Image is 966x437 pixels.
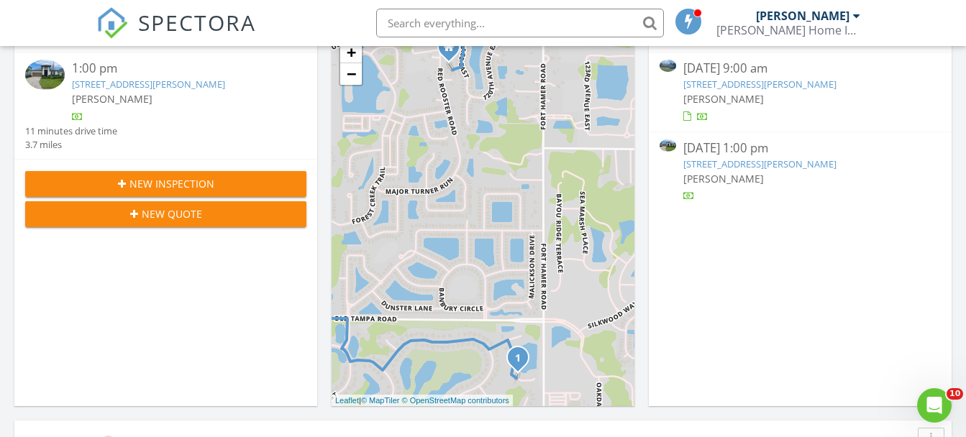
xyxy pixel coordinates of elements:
a: [DATE] 1:00 pm [STREET_ADDRESS][PERSON_NAME] [PERSON_NAME] [660,139,941,203]
a: SPECTORA [96,19,256,50]
img: 9366022%2Fcover_photos%2FrM9Fjl4YFoc1IBcuEyMD%2Fsmall.9366022-1756337585508 [25,60,65,89]
a: © MapTiler [361,396,400,405]
div: Parrish Home Inspections, LLC [716,23,860,37]
a: © OpenStreetMap contributors [402,396,509,405]
a: [STREET_ADDRESS][PERSON_NAME] [72,78,225,91]
div: 1:00 pm [72,60,283,78]
img: 9366022%2Fcover_photos%2FrM9Fjl4YFoc1IBcuEyMD%2Fsmall.9366022-1756337585508 [660,139,676,152]
a: Zoom out [340,63,362,85]
i: 1 [515,354,521,364]
span: [PERSON_NAME] [683,92,764,106]
img: The Best Home Inspection Software - Spectora [96,7,128,39]
div: 3606 Wild Blossom Pl, Parrish, FL 34219 [518,357,527,366]
span: New Quote [142,206,202,221]
a: [DATE] 9:00 am [STREET_ADDRESS][PERSON_NAME] [PERSON_NAME] [660,60,941,124]
div: 11810 53rd Ct E, Parrish FL 34219 [449,47,457,55]
div: 11 minutes drive time [25,124,117,138]
button: New Inspection [25,171,306,197]
div: [PERSON_NAME] [756,9,849,23]
button: New Quote [25,201,306,227]
a: Leaflet [335,396,359,405]
div: [DATE] 9:00 am [683,60,918,78]
input: Search everything... [376,9,664,37]
div: 3.7 miles [25,138,117,152]
a: [STREET_ADDRESS][PERSON_NAME] [683,157,837,170]
span: [PERSON_NAME] [72,92,152,106]
div: | [332,395,513,407]
iframe: Intercom live chat [917,388,952,423]
a: 1:00 pm [STREET_ADDRESS][PERSON_NAME] [PERSON_NAME] 11 minutes drive time 3.7 miles [25,60,306,152]
div: [DATE] 1:00 pm [683,139,918,157]
img: 9261015%2Fcover_photos%2FdrFEeK3OOOACpGQWOcrM%2Fsmall.9261015-1755179087835 [660,60,676,72]
span: 10 [947,388,963,400]
a: [STREET_ADDRESS][PERSON_NAME] [683,78,837,91]
span: SPECTORA [138,7,256,37]
span: [PERSON_NAME] [683,172,764,185]
a: Zoom in [340,42,362,63]
span: New Inspection [129,176,214,191]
